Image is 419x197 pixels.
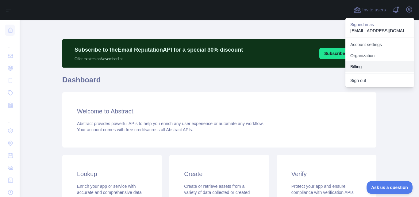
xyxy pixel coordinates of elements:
button: Sign out [345,75,414,86]
span: Your account comes with across all Abstract APIs. [77,127,193,132]
h3: Lookup [77,170,147,178]
p: Offer expires on November 1st. [75,54,243,61]
span: Protect your app and ensure compliance with verification APIs [291,184,354,195]
h1: Dashboard [62,75,376,90]
p: [EMAIL_ADDRESS][DOMAIN_NAME] [350,28,409,34]
button: Subscribe [DATE] [319,48,365,59]
button: Billing [345,61,414,72]
a: Account settings [345,39,414,50]
p: Signed in as [350,22,409,28]
button: Invite users [352,5,387,15]
span: free credits [126,127,147,132]
iframe: Toggle Customer Support [367,181,413,194]
div: ... [5,112,15,124]
a: Organization [345,50,414,61]
h3: Welcome to Abstract. [77,107,362,116]
p: Subscribe to the Email Reputation API for a special 30 % discount [75,45,243,54]
h3: Create [184,170,254,178]
span: Invite users [362,6,386,14]
span: Abstract provides powerful APIs to help you enrich any user experience or automate any workflow. [77,121,264,126]
div: ... [5,37,15,49]
h3: Verify [291,170,362,178]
